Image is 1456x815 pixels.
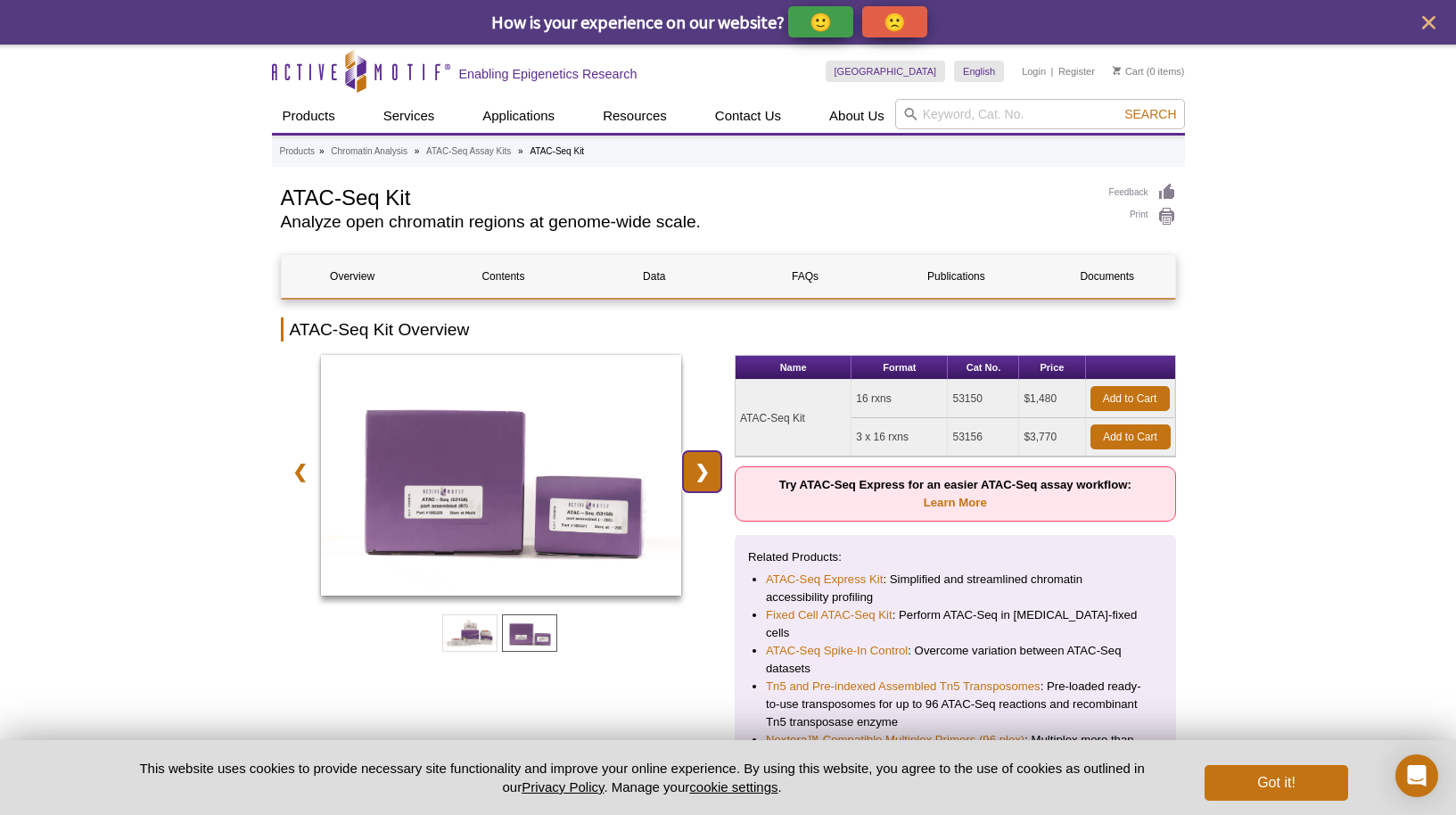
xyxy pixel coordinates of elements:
[1022,65,1046,78] a: Login
[1113,65,1144,78] a: Cart
[1019,418,1085,457] td: $3,770
[1418,12,1440,34] button: close
[319,146,325,156] li: »
[415,146,420,156] li: »
[689,779,777,794] button: cookie settings
[704,99,792,133] a: Contact Us
[491,11,785,33] span: How is your experience on our website?
[766,731,1145,767] li: : Multiplex more than 16 samples
[459,66,638,82] h2: Enabling Epigenetics Research
[766,642,908,660] a: ATAC-Seq Spike-In Control
[472,99,565,133] a: Applications
[1205,765,1347,801] button: Got it!
[1090,386,1170,411] a: Add to Cart
[954,61,1004,82] a: English
[1058,65,1095,78] a: Register
[592,99,678,133] a: Resources
[948,380,1019,418] td: 53150
[734,255,876,298] a: FAQs
[1124,107,1176,121] span: Search
[1119,106,1181,122] button: Search
[766,678,1041,696] a: Tn5 and Pre-indexed Assembled Tn5 Transposomes
[826,61,946,82] a: [GEOGRAPHIC_DATA]
[1109,183,1176,202] a: Feedback
[522,779,604,794] a: Privacy Policy
[779,478,1131,509] strong: Try ATAC-Seq Express for an easier ATAC-Seq assay workflow:
[281,451,319,492] a: ❮
[583,255,725,298] a: Data
[1395,754,1438,797] div: Open Intercom Messenger
[924,496,987,509] a: Learn More
[1051,61,1054,82] li: |
[736,380,851,457] td: ATAC-Seq Kit
[810,11,832,33] p: 🙂
[766,571,883,589] a: ATAC-Seq Express Kit
[282,255,424,298] a: Overview
[851,380,948,418] td: 16 rxns
[851,418,948,457] td: 3 x 16 rxns
[281,317,1176,342] h2: ATAC-Seq Kit Overview
[766,731,1024,749] a: Nextera™-Compatible Multiplex Primers (96 plex)
[530,146,584,156] li: ATAC-Seq Kit
[948,356,1019,380] th: Cat No.
[518,146,523,156] li: »
[109,759,1176,796] p: This website uses cookies to provide necessary site functionality and improve your online experie...
[281,214,1091,230] h2: Analyze open chromatin regions at genome-wide scale.
[1019,356,1085,380] th: Price
[1109,207,1176,226] a: Print
[321,355,682,601] a: ATAC-Seq Kit
[321,355,682,596] img: ATAC-Seq Kit
[1090,424,1171,449] a: Add to Cart
[851,356,948,380] th: Format
[1036,255,1178,298] a: Documents
[895,99,1185,129] input: Keyword, Cat. No.
[1019,380,1085,418] td: $1,480
[281,183,1091,210] h1: ATAC-Seq Kit
[736,356,851,380] th: Name
[766,678,1145,731] li: : Pre-loaded ready-to-use transposomes for up to 96 ATAC-Seq reactions and recombinant Tn5 transp...
[1113,61,1185,82] li: (0 items)
[748,548,1163,566] p: Related Products:
[885,255,1027,298] a: Publications
[272,99,346,133] a: Products
[766,606,893,624] a: Fixed Cell ATAC-Seq Kit
[426,144,511,160] a: ATAC-Seq Assay Kits
[766,606,1145,642] li: : Perform ATAC-Seq in [MEDICAL_DATA]-fixed cells
[280,144,315,160] a: Products
[948,418,1019,457] td: 53156
[766,571,1145,606] li: : Simplified and streamlined chromatin accessibility profiling
[884,11,906,33] p: 🙁
[683,451,721,492] a: ❯
[331,144,407,160] a: Chromatin Analysis
[818,99,895,133] a: About Us
[432,255,574,298] a: Contents
[373,99,446,133] a: Services
[1113,66,1121,75] img: Your Cart
[766,642,1145,678] li: : Overcome variation between ATAC-Seq datasets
